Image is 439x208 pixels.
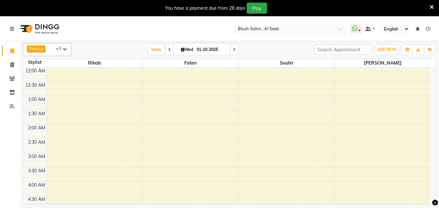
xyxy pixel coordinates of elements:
[24,67,46,74] div: 12:00 AM
[27,110,46,117] div: 1:30 AM
[148,44,164,55] span: Today
[27,139,46,146] div: 2:30 AM
[17,20,61,38] img: logo
[165,5,245,12] div: You have a payment due from 28 days
[27,182,46,189] div: 4:00 AM
[47,59,143,67] span: Rihab
[247,3,267,14] button: Pay
[143,59,239,67] span: Faten
[27,196,46,203] div: 4:30 AM
[27,167,46,174] div: 3:30 AM
[23,59,46,66] div: Stylist
[375,45,398,54] button: ADD NEW
[335,59,431,67] span: [PERSON_NAME]
[24,82,46,89] div: 12:30 AM
[27,125,46,131] div: 2:00 AM
[27,96,46,103] div: 1:00 AM
[377,47,396,52] span: ADD NEW
[195,45,227,55] input: 2025-10-01
[29,46,41,51] span: Rihab
[41,46,44,51] a: x
[179,47,195,52] span: Wed
[56,46,66,51] span: +3
[315,44,371,55] input: Search Appointment
[239,59,335,67] span: Souhir
[27,153,46,160] div: 3:00 AM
